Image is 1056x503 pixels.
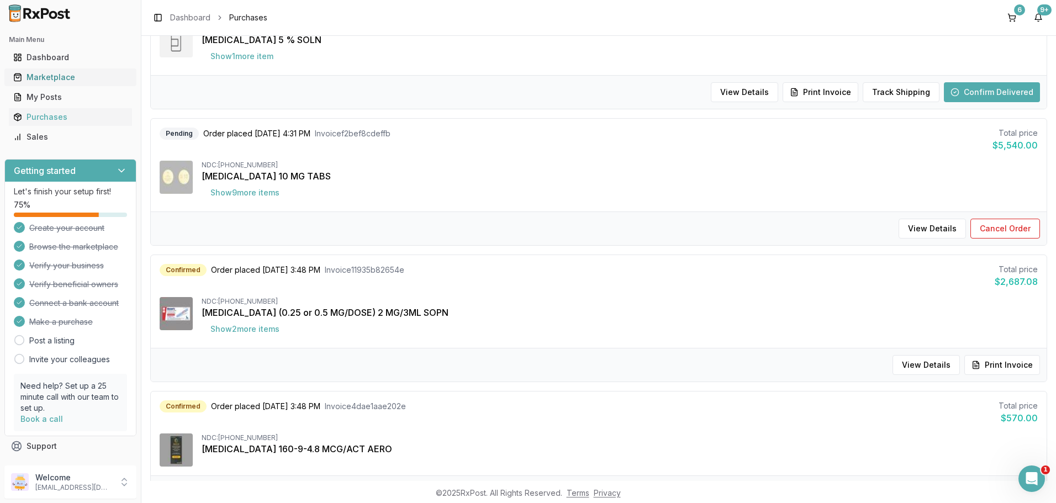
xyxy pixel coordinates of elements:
[783,82,858,102] button: Print Invoice
[992,128,1038,139] div: Total price
[9,127,132,147] a: Sales
[567,488,589,497] a: Terms
[160,24,193,57] img: Xiidra 5 % SOLN
[9,87,132,107] a: My Posts
[4,128,136,146] button: Sales
[13,131,128,142] div: Sales
[160,264,207,276] div: Confirmed
[14,186,127,197] p: Let's finish your setup first!
[1014,4,1025,15] div: 6
[9,47,132,67] a: Dashboard
[325,264,404,276] span: Invoice 11935b82654e
[711,82,778,102] button: View Details
[1029,9,1047,27] button: 9+
[202,33,1038,46] div: [MEDICAL_DATA] 5 % SOLN
[1018,465,1045,492] iframe: Intercom live chat
[29,335,75,346] a: Post a listing
[20,414,63,423] a: Book a call
[29,223,104,234] span: Create your account
[29,354,110,365] a: Invite your colleagues
[202,183,288,203] button: Show9more items
[970,219,1040,239] button: Cancel Order
[202,297,1038,306] div: NDC: [PHONE_NUMBER]
[13,92,128,103] div: My Posts
[863,82,939,102] button: Track Shipping
[202,442,1038,456] div: [MEDICAL_DATA] 160-9-4.8 MCG/ACT AERO
[27,460,64,472] span: Feedback
[964,355,1040,375] button: Print Invoice
[170,12,210,23] a: Dashboard
[160,128,199,140] div: Pending
[4,88,136,106] button: My Posts
[992,139,1038,152] div: $5,540.00
[29,316,93,327] span: Make a purchase
[4,108,136,126] button: Purchases
[4,4,75,22] img: RxPost Logo
[999,411,1038,425] div: $570.00
[229,12,267,23] span: Purchases
[160,297,193,330] img: Ozempic (0.25 or 0.5 MG/DOSE) 2 MG/3ML SOPN
[4,49,136,66] button: Dashboard
[13,52,128,63] div: Dashboard
[4,436,136,456] button: Support
[11,473,29,491] img: User avatar
[160,433,193,467] img: Breztri Aerosphere 160-9-4.8 MCG/ACT AERO
[160,400,207,412] div: Confirmed
[1003,9,1021,27] button: 6
[203,128,310,139] span: Order placed [DATE] 4:31 PM
[594,488,621,497] a: Privacy
[211,401,320,412] span: Order placed [DATE] 3:48 PM
[1037,4,1052,15] div: 9+
[893,355,960,375] button: View Details
[202,161,1038,170] div: NDC: [PHONE_NUMBER]
[9,67,132,87] a: Marketplace
[9,35,132,44] h2: Main Menu
[202,170,1038,183] div: [MEDICAL_DATA] 10 MG TABS
[9,107,132,127] a: Purchases
[899,219,966,239] button: View Details
[35,483,112,492] p: [EMAIL_ADDRESS][DOMAIN_NAME]
[202,433,1038,442] div: NDC: [PHONE_NUMBER]
[160,161,193,194] img: Jardiance 10 MG TABS
[202,46,282,66] button: Show1more item
[944,82,1040,102] button: Confirm Delivered
[1041,465,1050,474] span: 1
[325,401,406,412] span: Invoice 4dae1aae202e
[29,260,104,271] span: Verify your business
[4,68,136,86] button: Marketplace
[35,472,112,483] p: Welcome
[14,164,76,177] h3: Getting started
[13,72,128,83] div: Marketplace
[211,264,320,276] span: Order placed [DATE] 3:48 PM
[29,298,119,309] span: Connect a bank account
[29,279,118,290] span: Verify beneficial owners
[4,456,136,476] button: Feedback
[995,264,1038,275] div: Total price
[14,199,30,210] span: 75 %
[995,275,1038,288] div: $2,687.08
[13,112,128,123] div: Purchases
[202,319,288,339] button: Show2more items
[315,128,390,139] span: Invoice f2bef8cdeffb
[170,12,267,23] nav: breadcrumb
[999,400,1038,411] div: Total price
[20,380,120,414] p: Need help? Set up a 25 minute call with our team to set up.
[202,306,1038,319] div: [MEDICAL_DATA] (0.25 or 0.5 MG/DOSE) 2 MG/3ML SOPN
[29,241,118,252] span: Browse the marketplace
